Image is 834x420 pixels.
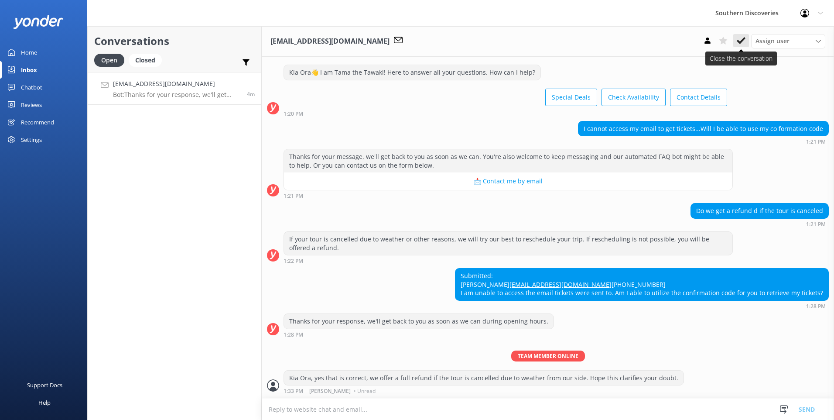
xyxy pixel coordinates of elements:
[806,304,826,309] strong: 1:28 PM
[284,389,303,394] strong: 1:33 PM
[113,91,240,99] p: Bot: Thanks for your response, we'll get back to you as soon as we can during opening hours.
[509,280,612,289] a: [EMAIL_ADDRESS][DOMAIN_NAME]
[284,332,303,337] strong: 1:28 PM
[129,54,162,67] div: Closed
[113,79,240,89] h4: [EMAIL_ADDRESS][DOMAIN_NAME]
[806,222,826,227] strong: 1:21 PM
[27,376,62,394] div: Support Docs
[578,121,828,136] div: I cannot access my email to get tickets...Will I be able to use my co formation code
[511,351,585,361] span: Team member online
[806,139,826,145] strong: 1:21 PM
[247,90,255,98] span: Sep 05 2025 01:28pm (UTC +12:00) Pacific/Auckland
[284,193,303,199] strong: 1:21 PM
[602,89,666,106] button: Check Availability
[21,79,42,96] div: Chatbot
[309,389,351,394] span: [PERSON_NAME]
[13,15,63,29] img: yonder-white-logo.png
[284,111,303,117] strong: 1:20 PM
[354,389,376,394] span: • Unread
[284,232,732,255] div: If your tour is cancelled due to weather or other reasons, we will try our best to reschedule you...
[21,96,42,114] div: Reviews
[284,331,554,337] div: Sep 05 2025 01:28pm (UTC +12:00) Pacific/Auckland
[284,65,540,80] div: Kia Ora👋 I am Tama the Tawaki! Here to answer all your questions. How can I help?
[284,110,727,117] div: Sep 05 2025 01:20pm (UTC +12:00) Pacific/Auckland
[578,138,829,145] div: Sep 05 2025 01:21pm (UTC +12:00) Pacific/Auckland
[284,193,733,199] div: Sep 05 2025 01:21pm (UTC +12:00) Pacific/Auckland
[284,258,733,264] div: Sep 05 2025 01:22pm (UTC +12:00) Pacific/Auckland
[21,131,42,148] div: Settings
[21,44,37,61] div: Home
[38,394,51,411] div: Help
[545,89,597,106] button: Special Deals
[94,55,129,65] a: Open
[755,36,790,46] span: Assign user
[751,34,825,48] div: Assign User
[455,303,829,309] div: Sep 05 2025 01:28pm (UTC +12:00) Pacific/Auckland
[284,314,554,329] div: Thanks for your response, we'll get back to you as soon as we can during opening hours.
[691,203,828,218] div: Do we get a refund d if the tour is canceled
[670,89,727,106] button: Contact Details
[21,61,37,79] div: Inbox
[455,269,828,300] div: Submitted: [PERSON_NAME] [PHONE_NUMBER] I am unable to access the email tickets were sent to. Am ...
[129,55,166,65] a: Closed
[284,258,303,264] strong: 1:22 PM
[690,221,829,227] div: Sep 05 2025 01:21pm (UTC +12:00) Pacific/Auckland
[284,172,732,190] button: 📩 Contact me by email
[94,54,124,67] div: Open
[284,149,732,172] div: Thanks for your message, we'll get back to you as soon as we can. You're also welcome to keep mes...
[94,33,255,49] h2: Conversations
[88,72,261,105] a: [EMAIL_ADDRESS][DOMAIN_NAME]Bot:Thanks for your response, we'll get back to you as soon as we can...
[21,114,54,131] div: Recommend
[284,388,684,394] div: Sep 05 2025 01:33pm (UTC +12:00) Pacific/Auckland
[270,36,390,47] h3: [EMAIL_ADDRESS][DOMAIN_NAME]
[284,371,684,386] div: Kia Ora, yes that is correct, we offer a full refund if the tour is cancelled due to weather from...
